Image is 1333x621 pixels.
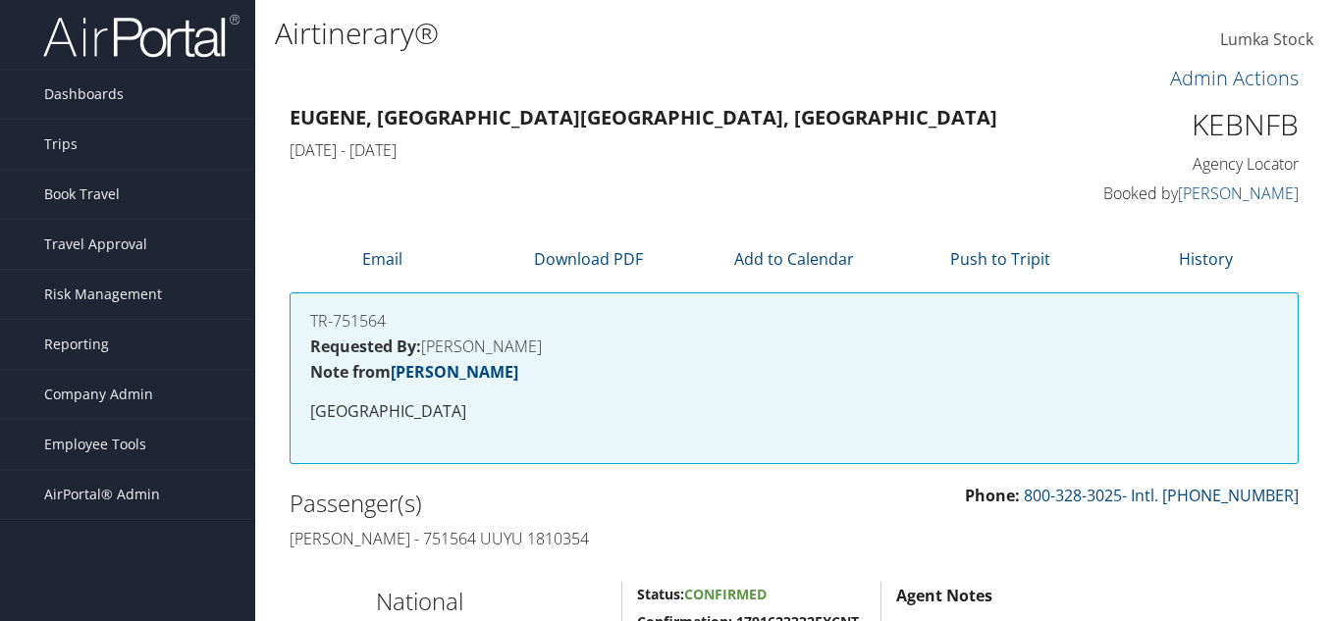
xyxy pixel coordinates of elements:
h1: Airtinerary® [275,13,967,54]
h2: Passenger(s) [290,487,779,520]
strong: Agent Notes [896,585,992,606]
a: Push to Tripit [950,248,1050,270]
a: Download PDF [534,248,643,270]
strong: Requested By: [310,336,421,357]
a: Email [362,248,402,270]
span: Risk Management [44,270,162,319]
span: AirPortal® Admin [44,470,160,519]
span: Travel Approval [44,220,147,269]
a: Lumka Stock [1220,10,1313,71]
strong: Eugene, [GEOGRAPHIC_DATA] [GEOGRAPHIC_DATA], [GEOGRAPHIC_DATA] [290,104,997,130]
h4: Agency Locator [1069,153,1300,175]
span: Dashboards [44,70,124,119]
a: [PERSON_NAME] [1178,182,1299,204]
h2: National [376,585,607,618]
span: Employee Tools [44,420,146,469]
a: History [1179,248,1233,270]
span: Trips [44,120,78,169]
h4: [DATE] - [DATE] [290,139,1040,161]
span: Book Travel [44,170,120,219]
h1: KEBNFB [1069,104,1300,145]
h4: [PERSON_NAME] [310,338,1278,354]
h4: [PERSON_NAME] - 751564 UUYU 1810354 [290,528,779,549]
strong: Phone: [965,485,1020,506]
a: Add to Calendar [734,248,854,270]
span: Confirmed [684,585,767,603]
span: Company Admin [44,370,153,419]
a: 800-328-3025- Intl. [PHONE_NUMBER] [1024,485,1299,506]
h4: Booked by [1069,182,1300,204]
img: airportal-logo.png [43,13,240,59]
strong: Status: [637,585,684,603]
a: [PERSON_NAME] [391,361,518,383]
span: Lumka Stock [1220,28,1313,50]
strong: Note from [310,361,518,383]
h4: TR-751564 [310,313,1278,329]
p: [GEOGRAPHIC_DATA] [310,399,1278,425]
span: Reporting [44,320,109,369]
a: Admin Actions [1170,65,1299,91]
